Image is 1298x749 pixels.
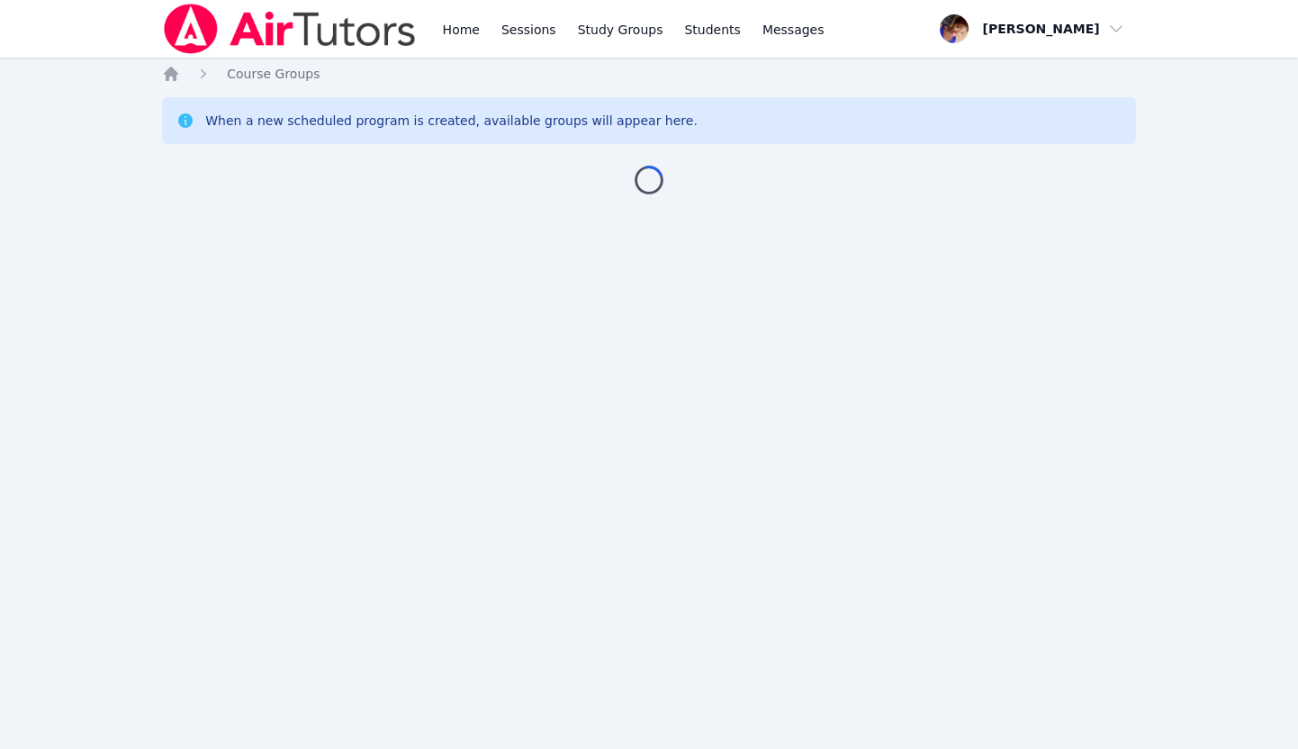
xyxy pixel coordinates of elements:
div: When a new scheduled program is created, available groups will appear here. [205,112,698,130]
span: Course Groups [227,67,320,81]
nav: Breadcrumb [162,65,1136,83]
span: Messages [762,21,825,39]
a: Course Groups [227,65,320,83]
img: Air Tutors [162,4,417,54]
